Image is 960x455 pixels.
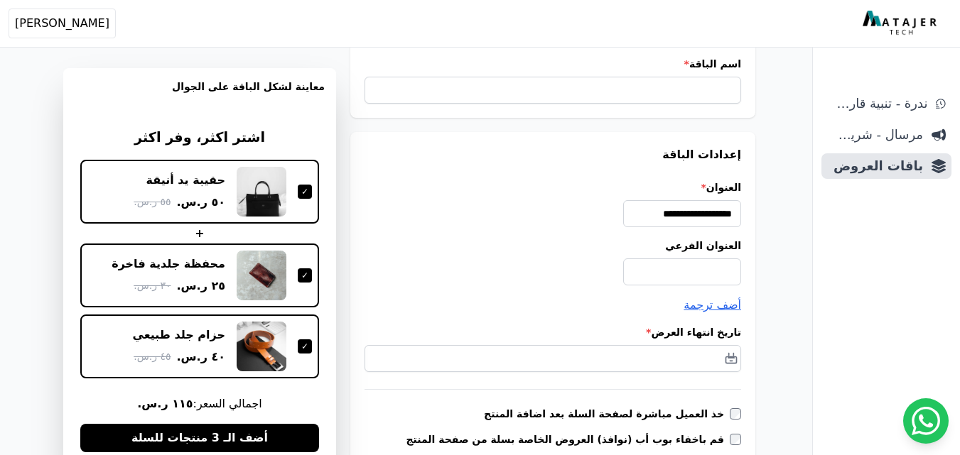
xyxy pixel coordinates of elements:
label: خذ العميل مباشرة لصفحة السلة بعد اضافة المنتج [484,407,730,421]
span: ندرة - تنبية قارب علي النفاذ [827,94,927,114]
span: مرسال - شريط دعاية [827,125,923,145]
img: محفظة جلدية فاخرة [237,251,286,300]
label: تاريخ انتهاء العرض [365,325,741,339]
span: اجمالي السعر: [80,395,319,412]
span: ٣٠ ر.س. [134,278,171,293]
span: ٥٠ ر.س. [176,194,225,211]
span: ٢٥ ر.س. [176,278,225,295]
img: حقيبة يد أنيقة [237,167,286,216]
h3: معاينة لشكل الباقة على الجوال [75,80,325,111]
span: أضف الـ 3 منتجات للسلة [131,429,268,446]
label: قم باخفاء بوب أب (نوافذ) العروض الخاصة بسلة من صفحة المنتج [406,432,730,446]
span: أضف ترجمة [684,298,741,312]
img: حزام جلد طبيعي [237,322,286,371]
span: باقات العروض [827,156,923,176]
label: العنوان الفرعي [365,239,741,253]
span: [PERSON_NAME] [15,15,109,32]
label: العنوان [365,180,741,194]
div: حزام جلد طبيعي [133,327,226,343]
label: اسم الباقة [365,57,741,71]
div: حقيبة يد أنيقة [146,172,225,188]
span: ٤٠ ر.س. [176,349,225,366]
button: أضف الـ 3 منتجات للسلة [80,424,319,452]
button: [PERSON_NAME] [9,9,116,38]
b: ١١٥ ر.س. [137,397,193,410]
h3: اشتر اكثر، وفر اكثر [80,128,319,148]
div: + [80,225,319,242]
span: ٤٥ ر.س. [134,349,171,364]
button: أضف ترجمة [684,297,741,314]
div: محفظة جلدية فاخرة [112,256,225,272]
span: ٥٥ ر.س. [134,194,171,209]
img: MatajerTech Logo [863,11,940,36]
h3: إعدادات الباقة [365,146,741,163]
